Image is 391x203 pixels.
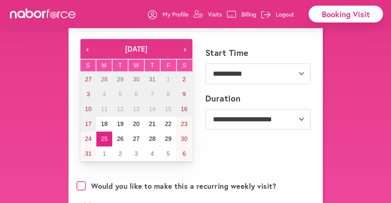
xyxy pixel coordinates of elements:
label: Duration [205,93,241,103]
button: › [178,39,192,59]
abbr: August 18, 2025 [101,121,108,127]
button: August 5, 2025 [112,87,128,102]
abbr: August 16, 2025 [181,106,187,112]
abbr: Friday [167,62,170,69]
button: August 17, 2025 [80,117,96,132]
abbr: August 30, 2025 [181,136,187,142]
abbr: Thursday [151,62,154,69]
abbr: August 24, 2025 [85,136,92,142]
button: August 31, 2025 [80,146,96,161]
abbr: August 13, 2025 [133,106,139,112]
button: July 31, 2025 [144,72,160,87]
abbr: September 3, 2025 [134,150,138,157]
div: Booking Visit [309,6,383,22]
button: August 23, 2025 [176,117,192,132]
button: August 11, 2025 [96,102,112,117]
abbr: August 14, 2025 [149,106,156,112]
button: August 27, 2025 [128,132,144,146]
button: September 6, 2025 [176,146,192,161]
button: September 4, 2025 [144,146,160,161]
button: August 6, 2025 [128,87,144,102]
button: September 3, 2025 [128,146,144,161]
button: August 26, 2025 [112,132,128,146]
label: Start Time [205,48,249,58]
button: July 30, 2025 [128,72,144,87]
p: Visits [208,10,222,18]
abbr: August 17, 2025 [85,121,92,127]
button: August 22, 2025 [160,117,176,132]
button: July 27, 2025 [80,72,96,87]
button: September 1, 2025 [96,146,112,161]
button: ‹ [80,39,95,59]
button: July 29, 2025 [112,72,128,87]
a: Visits [193,4,222,24]
button: August 4, 2025 [96,87,112,102]
abbr: August 11, 2025 [101,106,108,112]
button: August 13, 2025 [128,102,144,117]
button: August 28, 2025 [144,132,160,146]
abbr: August 2, 2025 [182,76,186,83]
button: August 29, 2025 [160,132,176,146]
abbr: August 1, 2025 [167,76,170,83]
abbr: August 27, 2025 [133,136,139,142]
abbr: Wednesday [133,62,139,69]
abbr: August 19, 2025 [117,121,123,127]
button: September 5, 2025 [160,146,176,161]
button: August 21, 2025 [144,117,160,132]
abbr: August 3, 2025 [87,91,90,98]
a: My Profile [148,4,188,24]
button: August 7, 2025 [144,87,160,102]
abbr: Sunday [86,62,90,69]
abbr: Saturday [182,62,186,69]
abbr: August 15, 2025 [165,106,171,112]
abbr: September 4, 2025 [151,150,154,157]
p: Billing [241,10,256,18]
button: September 2, 2025 [112,146,128,161]
p: My Profile [163,10,188,18]
button: August 18, 2025 [96,117,112,132]
abbr: August 29, 2025 [165,136,171,142]
abbr: September 6, 2025 [182,150,186,157]
label: Would you like to make this a recurring weekly visit? [91,182,276,190]
abbr: August 28, 2025 [149,136,156,142]
button: August 3, 2025 [80,87,96,102]
abbr: August 31, 2025 [85,150,92,157]
button: August 10, 2025 [80,102,96,117]
p: Logout [276,10,294,18]
abbr: July 27, 2025 [85,76,92,83]
a: Logout [261,4,294,24]
a: Billing [227,4,256,24]
button: [DATE] [95,39,178,59]
button: August 19, 2025 [112,117,128,132]
abbr: August 6, 2025 [134,91,138,98]
button: August 20, 2025 [128,117,144,132]
abbr: August 23, 2025 [181,121,187,127]
abbr: August 8, 2025 [167,91,170,98]
abbr: August 22, 2025 [165,121,171,127]
button: August 12, 2025 [112,102,128,117]
button: August 15, 2025 [160,102,176,117]
abbr: Tuesday [118,62,122,69]
abbr: August 4, 2025 [103,91,106,98]
abbr: July 31, 2025 [149,76,156,83]
abbr: September 2, 2025 [119,150,122,157]
button: August 1, 2025 [160,72,176,87]
abbr: August 20, 2025 [133,121,139,127]
abbr: August 26, 2025 [117,136,123,142]
abbr: July 28, 2025 [101,76,108,83]
abbr: September 5, 2025 [167,150,170,157]
button: August 8, 2025 [160,87,176,102]
abbr: July 29, 2025 [117,76,123,83]
button: August 9, 2025 [176,87,192,102]
button: August 30, 2025 [176,132,192,146]
abbr: August 25, 2025 [101,136,108,142]
abbr: August 7, 2025 [151,91,154,98]
abbr: August 21, 2025 [149,121,156,127]
abbr: August 9, 2025 [182,91,186,98]
button: July 28, 2025 [96,72,112,87]
button: August 2, 2025 [176,72,192,87]
abbr: August 10, 2025 [85,106,92,112]
abbr: August 5, 2025 [119,91,122,98]
button: August 25, 2025 [96,132,112,146]
button: August 24, 2025 [80,132,96,146]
